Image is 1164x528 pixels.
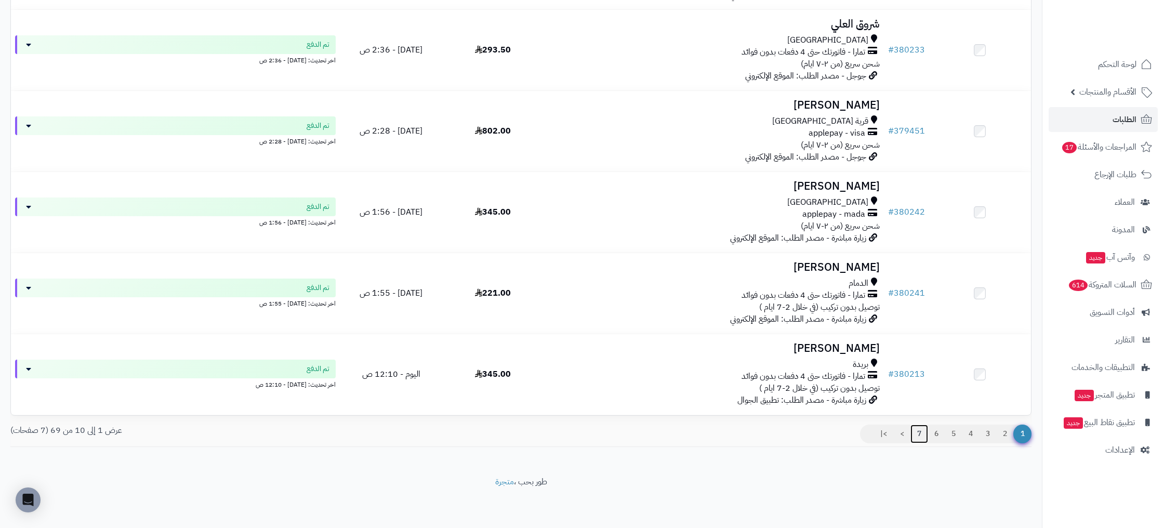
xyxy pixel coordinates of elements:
a: 5 [945,425,962,443]
div: اخر تحديث: [DATE] - 2:28 ص [15,135,336,146]
a: المراجعات والأسئلة17 [1049,135,1158,160]
span: تم الدفع [307,202,329,212]
span: العملاء [1115,195,1135,209]
span: توصيل بدون تركيب (في خلال 2-7 ايام ) [759,301,880,313]
span: # [888,206,894,218]
a: 3 [979,425,997,443]
span: 614 [1069,280,1088,291]
span: [DATE] - 1:56 ص [360,206,422,218]
span: 221.00 [475,287,511,299]
span: توصيل بدون تركيب (في خلال 2-7 ايام ) [759,382,880,394]
a: المدونة [1049,217,1158,242]
span: التطبيقات والخدمات [1072,360,1135,375]
div: Open Intercom Messenger [16,487,41,512]
span: لوحة التحكم [1098,57,1136,72]
a: 2 [996,425,1014,443]
span: جديد [1064,417,1083,429]
a: 4 [962,425,980,443]
div: عرض 1 إلى 10 من 69 (7 صفحات) [3,425,521,437]
a: التقارير [1049,327,1158,352]
span: الدمام [849,278,868,289]
a: تطبيق نقاط البيعجديد [1049,410,1158,435]
span: بريدة [853,359,868,371]
span: تطبيق المتجر [1074,388,1135,402]
span: زيارة مباشرة - مصدر الطلب: الموقع الإلكتروني [730,232,866,244]
span: جديد [1086,252,1105,263]
a: #380241 [888,287,925,299]
span: اليوم - 12:10 ص [362,368,420,380]
span: شحن سريع (من ٢-٧ ايام) [801,220,880,232]
span: تمارا - فاتورتك حتى 4 دفعات بدون فوائد [742,46,865,58]
span: 293.50 [475,44,511,56]
span: [DATE] - 2:28 ص [360,125,422,137]
span: 345.00 [475,206,511,218]
span: الطلبات [1113,112,1136,127]
h3: شروق العلي [548,18,880,30]
span: المراجعات والأسئلة [1061,140,1136,154]
span: applepay - visa [809,127,865,139]
a: 7 [910,425,928,443]
a: العملاء [1049,190,1158,215]
span: applepay - mada [802,208,865,220]
span: وآتس آب [1085,250,1135,265]
span: الإعدادات [1105,443,1135,457]
span: [DATE] - 2:36 ص [360,44,422,56]
span: # [888,287,894,299]
a: التطبيقات والخدمات [1049,355,1158,380]
div: اخر تحديث: [DATE] - 1:56 ص [15,216,336,227]
span: 802.00 [475,125,511,137]
a: 6 [928,425,945,443]
span: تطبيق نقاط البيع [1063,415,1135,430]
span: المدونة [1112,222,1135,237]
span: # [888,368,894,380]
a: #380213 [888,368,925,380]
span: 345.00 [475,368,511,380]
h3: [PERSON_NAME] [548,180,880,192]
a: الطلبات [1049,107,1158,132]
span: [GEOGRAPHIC_DATA] [787,34,868,46]
span: تمارا - فاتورتك حتى 4 دفعات بدون فوائد [742,289,865,301]
span: جديد [1075,390,1094,401]
span: التقارير [1115,333,1135,347]
span: 17 [1062,142,1077,153]
div: اخر تحديث: [DATE] - 2:36 ص [15,54,336,65]
span: # [888,44,894,56]
span: جوجل - مصدر الطلب: الموقع الإلكتروني [745,151,866,163]
span: تم الدفع [307,39,329,50]
span: طلبات الإرجاع [1094,167,1136,182]
a: متجرة [495,476,514,488]
a: #379451 [888,125,925,137]
img: logo-2.png [1093,8,1154,30]
span: تم الدفع [307,121,329,131]
span: # [888,125,894,137]
span: 1 [1013,425,1031,443]
a: أدوات التسويق [1049,300,1158,325]
a: السلات المتروكة614 [1049,272,1158,297]
a: #380233 [888,44,925,56]
a: الإعدادات [1049,438,1158,463]
a: >| [874,425,894,443]
div: اخر تحديث: [DATE] - 12:10 ص [15,378,336,389]
span: شحن سريع (من ٢-٧ ايام) [801,58,880,70]
span: [GEOGRAPHIC_DATA] [787,196,868,208]
h3: [PERSON_NAME] [548,342,880,354]
span: تم الدفع [307,283,329,293]
a: تطبيق المتجرجديد [1049,382,1158,407]
a: #380242 [888,206,925,218]
a: لوحة التحكم [1049,52,1158,77]
h3: [PERSON_NAME] [548,99,880,111]
span: زيارة مباشرة - مصدر الطلب: تطبيق الجوال [737,394,866,406]
span: شحن سريع (من ٢-٧ ايام) [801,139,880,151]
a: > [893,425,911,443]
h3: [PERSON_NAME] [548,261,880,273]
a: طلبات الإرجاع [1049,162,1158,187]
span: تم الدفع [307,364,329,374]
span: قرية [GEOGRAPHIC_DATA] [772,115,868,127]
span: السلات المتروكة [1068,278,1136,292]
span: تمارا - فاتورتك حتى 4 دفعات بدون فوائد [742,371,865,382]
span: جوجل - مصدر الطلب: الموقع الإلكتروني [745,70,866,82]
span: [DATE] - 1:55 ص [360,287,422,299]
a: وآتس آبجديد [1049,245,1158,270]
span: زيارة مباشرة - مصدر الطلب: الموقع الإلكتروني [730,313,866,325]
span: الأقسام والمنتجات [1079,85,1136,99]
